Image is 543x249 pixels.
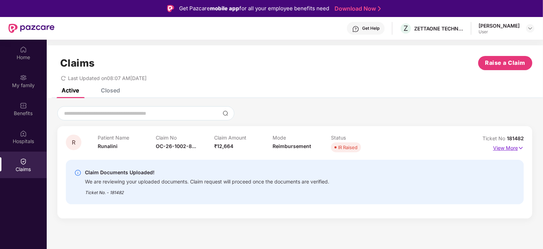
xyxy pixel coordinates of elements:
[493,142,524,152] p: View More
[527,26,533,31] img: svg+xml;base64,PHN2ZyBpZD0iRHJvcGRvd24tMzJ4MzIiIHhtbG5zPSJodHRwOi8vd3d3LnczLm9yZy8yMDAwL3N2ZyIgd2...
[518,144,524,152] img: svg+xml;base64,PHN2ZyB4bWxucz0iaHR0cDovL3d3dy53My5vcmcvMjAwMC9zdmciIHdpZHRoPSIxNyIgaGVpZ2h0PSIxNy...
[85,185,329,196] div: Ticket No. - 181482
[482,135,507,141] span: Ticket No
[478,56,532,70] button: Raise a Claim
[85,177,329,185] div: We are reviewing your uploaded documents. Claim request will proceed once the documents are verif...
[414,25,464,32] div: ZETTAONE TECHNOLOGIES INDIA PRIVATE LIMITED
[8,24,55,33] img: New Pazcare Logo
[479,22,520,29] div: [PERSON_NAME]
[20,74,27,81] img: svg+xml;base64,PHN2ZyB3aWR0aD0iMjAiIGhlaWdodD0iMjAiIHZpZXdCb3g9IjAgMCAyMCAyMCIgZmlsbD0ibm9uZSIgeG...
[507,135,524,141] span: 181482
[72,140,75,146] span: R
[335,5,379,12] a: Download Now
[331,135,389,141] p: Status
[404,24,408,33] span: Z
[223,111,228,116] img: svg+xml;base64,PHN2ZyBpZD0iU2VhcmNoLTMyeDMyIiB4bWxucz0iaHR0cDovL3d3dy53My5vcmcvMjAwMC9zdmciIHdpZH...
[167,5,174,12] img: Logo
[352,26,359,33] img: svg+xml;base64,PHN2ZyBpZD0iSGVscC0zMngzMiIgeG1sbnM9Imh0dHA6Ly93d3cudzMub3JnLzIwMDAvc3ZnIiB3aWR0aD...
[179,4,329,13] div: Get Pazcare for all your employee benefits need
[485,58,526,67] span: Raise a Claim
[210,5,239,12] strong: mobile app
[20,130,27,137] img: svg+xml;base64,PHN2ZyBpZD0iSG9zcGl0YWxzIiB4bWxucz0iaHR0cDovL3d3dy53My5vcmcvMjAwMC9zdmciIHdpZHRoPS...
[62,87,79,94] div: Active
[273,135,331,141] p: Mode
[85,168,329,177] div: Claim Documents Uploaded!
[20,46,27,53] img: svg+xml;base64,PHN2ZyBpZD0iSG9tZSIgeG1sbnM9Imh0dHA6Ly93d3cudzMub3JnLzIwMDAvc3ZnIiB3aWR0aD0iMjAiIG...
[98,143,118,149] span: Runalini
[338,144,358,151] div: IR Raised
[61,75,66,81] span: redo
[74,169,81,176] img: svg+xml;base64,PHN2ZyBpZD0iSW5mby0yMHgyMCIgeG1sbnM9Imh0dHA6Ly93d3cudzMub3JnLzIwMDAvc3ZnIiB3aWR0aD...
[378,5,381,12] img: Stroke
[479,29,520,35] div: User
[68,75,147,81] span: Last Updated on 08:07 AM[DATE]
[98,135,156,141] p: Patient Name
[101,87,120,94] div: Closed
[273,143,311,149] span: Reimbursement
[156,135,215,141] p: Claim No
[20,158,27,165] img: svg+xml;base64,PHN2ZyBpZD0iQ2xhaW0iIHhtbG5zPSJodHRwOi8vd3d3LnczLm9yZy8yMDAwL3N2ZyIgd2lkdGg9IjIwIi...
[214,135,273,141] p: Claim Amount
[20,102,27,109] img: svg+xml;base64,PHN2ZyBpZD0iQmVuZWZpdHMiIHhtbG5zPSJodHRwOi8vd3d3LnczLm9yZy8yMDAwL3N2ZyIgd2lkdGg9Ij...
[214,143,233,149] span: ₹12,664
[60,57,95,69] h1: Claims
[156,143,196,149] span: OC-26-1002-8...
[362,26,379,31] div: Get Help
